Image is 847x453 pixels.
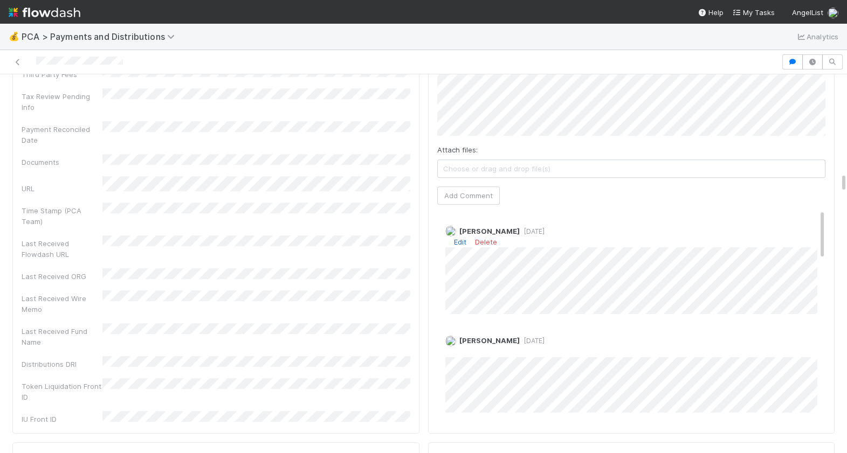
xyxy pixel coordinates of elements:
img: logo-inverted-e16ddd16eac7371096b0.svg [9,3,80,22]
label: Attach files: [437,144,478,155]
span: My Tasks [732,8,775,17]
span: AngelList [792,8,823,17]
div: Help [698,7,724,18]
div: Time Stamp (PCA Team) [22,205,102,227]
div: Last Received Flowdash URL [22,238,102,260]
span: 💰 [9,32,19,41]
button: Add Comment [437,186,500,205]
span: [DATE] [520,337,545,345]
a: Edit [454,238,466,246]
span: PCA > Payments and Distributions [22,31,180,42]
div: Last Received Fund Name [22,326,102,347]
span: [PERSON_NAME] [459,336,520,345]
span: [PERSON_NAME] [459,227,520,235]
div: Distributions DRI [22,359,102,370]
img: avatar_87e1a465-5456-4979-8ac4-f0cdb5bbfe2d.png [445,226,456,236]
div: Payment Reconciled Date [22,124,102,145]
span: Choose or drag and drop file(s) [438,160,825,177]
a: Analytics [796,30,838,43]
span: [DATE] [520,227,545,235]
img: avatar_87e1a465-5456-4979-8ac4-f0cdb5bbfe2d.png [828,8,838,18]
img: avatar_87e1a465-5456-4979-8ac4-f0cdb5bbfe2d.png [445,336,456,346]
div: Third Party Fees [22,69,102,80]
div: Token Liquidation Front ID [22,381,102,402]
div: Tax Review Pending Info [22,91,102,113]
div: IU Front ID [22,414,102,424]
div: URL [22,183,102,194]
a: Delete [475,238,497,246]
div: Documents [22,157,102,168]
a: My Tasks [732,7,775,18]
div: Last Received ORG [22,271,102,282]
div: Last Received Wire Memo [22,293,102,315]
